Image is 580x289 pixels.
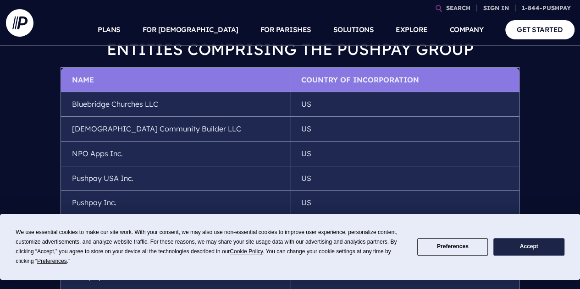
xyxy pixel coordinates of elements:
strong: NAME [72,75,94,84]
td: US [290,166,519,191]
td: US [290,141,519,166]
button: Accept [493,238,564,256]
td: US [290,92,519,117]
a: FOR [DEMOGRAPHIC_DATA] [143,14,238,46]
a: EXPLORE [396,14,428,46]
strong: COUNTRY OF INCORPORATION [301,75,419,84]
td: Pushpay Inc. [61,191,290,215]
td: Bluebridge Churches LLC [61,92,290,117]
h1: ENTITIES COMPRISING THE PUSHPAY GROUP [61,32,519,67]
a: COMPANY [450,14,484,46]
span: Cookie Policy [230,248,263,255]
div: We use essential cookies to make our site work. With your consent, we may also use non-essential ... [16,228,406,266]
td: US [290,191,519,215]
td: NPO Apps Inc. [61,141,290,166]
button: Preferences [417,238,488,256]
a: GET STARTED [505,20,574,39]
a: FOR PARISHES [260,14,311,46]
a: PLANS [98,14,121,46]
span: Preferences [37,258,67,264]
td: Pushpay USA Inc. [61,166,290,191]
a: SOLUTIONS [333,14,374,46]
td: [DEMOGRAPHIC_DATA] Community Builder LLC [61,117,290,142]
td: US [290,117,519,142]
